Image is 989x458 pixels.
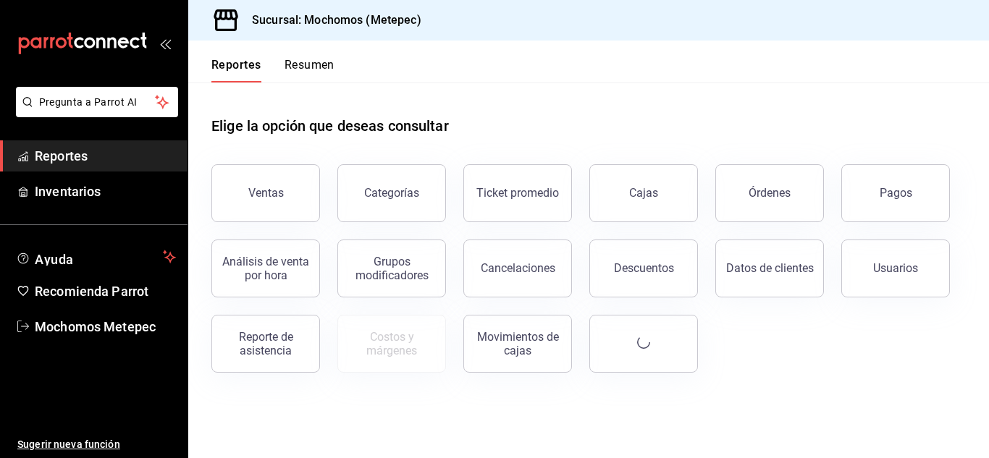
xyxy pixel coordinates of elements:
div: Cancelaciones [481,261,555,275]
button: Ticket promedio [463,164,572,222]
span: Inventarios [35,182,176,201]
span: Recomienda Parrot [35,281,176,301]
button: Grupos modificadores [337,239,446,297]
span: Reportes [35,146,176,166]
a: Cajas [589,164,698,222]
button: Reporte de asistencia [211,315,320,373]
span: Pregunta a Parrot AI [39,95,156,110]
button: Descuentos [589,239,698,297]
h1: Elige la opción que deseas consultar [211,115,449,137]
span: Ayuda [35,248,157,266]
div: Órdenes [749,186,791,200]
button: open_drawer_menu [159,38,171,49]
div: Costos y márgenes [347,330,437,357]
h3: Sucursal: Mochomos (Metepec) [240,12,421,29]
button: Órdenes [715,164,824,222]
div: Pagos [880,186,912,200]
button: Pagos [841,164,950,222]
button: Ventas [211,164,320,222]
div: Ventas [248,186,284,200]
button: Reportes [211,58,261,82]
div: Reporte de asistencia [221,330,311,357]
div: Movimientos de cajas [473,330,563,357]
div: Datos de clientes [726,261,814,275]
button: Movimientos de cajas [463,315,572,373]
span: Sugerir nueva función [17,437,176,452]
button: Contrata inventarios para ver este reporte [337,315,446,373]
div: Análisis de venta por hora [221,255,311,282]
button: Categorías [337,164,446,222]
div: Usuarios [873,261,918,275]
div: Categorías [364,186,419,200]
button: Resumen [285,58,334,82]
button: Cancelaciones [463,239,572,297]
button: Datos de clientes [715,239,824,297]
button: Pregunta a Parrot AI [16,87,178,117]
div: Grupos modificadores [347,255,437,282]
button: Usuarios [841,239,950,297]
div: Descuentos [614,261,674,275]
div: Cajas [629,185,659,202]
button: Análisis de venta por hora [211,239,320,297]
div: navigation tabs [211,58,334,82]
a: Pregunta a Parrot AI [10,105,178,120]
div: Ticket promedio [476,186,559,200]
span: Mochomos Metepec [35,317,176,336]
